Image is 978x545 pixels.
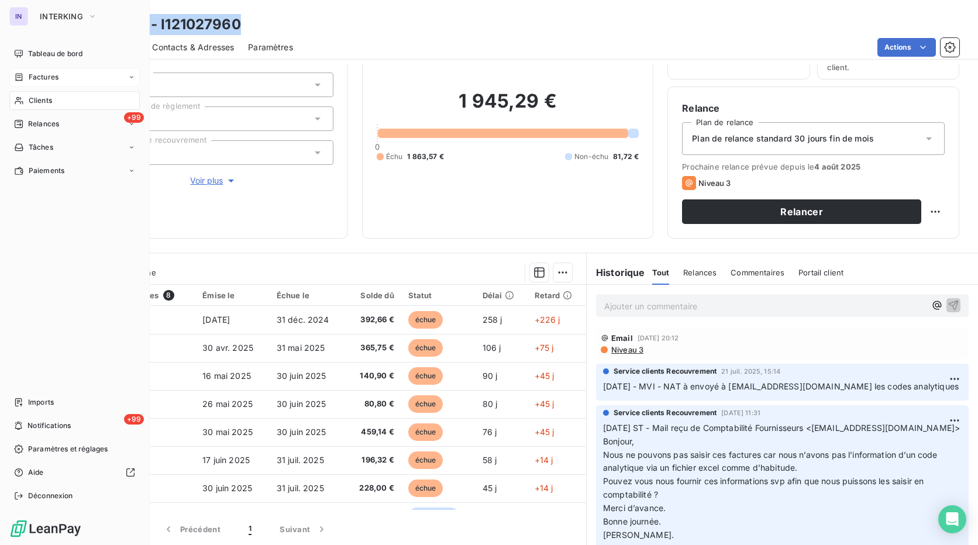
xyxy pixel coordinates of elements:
span: Nous ne pouvons pas saisir ces factures car nous n’avons pas l’information d’un code analytique v... [603,450,940,473]
span: Relances [683,268,717,277]
span: 30 avr. 2025 [202,343,253,353]
a: +99Relances [9,115,140,133]
span: 30 juin 2025 [202,483,252,493]
span: Tâches [29,142,53,153]
div: IN [9,7,28,26]
span: +226 j [535,315,560,325]
span: 140,90 € [353,370,394,382]
span: Bonne journée. [603,516,661,526]
span: [DATE] - MVI - NAT à envoyé à [EMAIL_ADDRESS][DOMAIN_NAME] les codes analytiques [603,381,959,391]
a: Factures [9,68,140,87]
span: échue [408,423,443,441]
div: Échue le [277,291,339,300]
span: Contacts & Adresses [152,42,234,53]
span: 26 mai 2025 [202,399,253,409]
h6: Relance [682,101,945,115]
span: +14 j [535,483,553,493]
span: échue [408,339,443,357]
span: Niveau 3 [610,345,643,354]
span: 4 août 2025 [814,162,860,171]
span: 196,32 € [353,454,394,466]
span: échue [408,311,443,329]
span: 21 juil. 2025, 15:14 [721,368,780,375]
div: Émise le [202,291,263,300]
a: Clients [9,91,140,110]
span: 81,72 € [613,151,639,162]
span: +75 j [535,343,554,353]
img: Logo LeanPay [9,519,82,538]
span: [DATE] 11:31 [721,409,760,416]
span: INTERKING [40,12,83,21]
a: Paiements [9,161,140,180]
span: échue [408,451,443,469]
span: +45 j [535,427,555,437]
span: non-échue [408,508,459,525]
span: [DATE] 20:12 [638,334,679,342]
span: 30 juin 2025 [277,427,326,437]
span: +45 j [535,399,555,409]
span: [DATE] [202,315,230,325]
span: 16 mai 2025 [202,371,251,381]
span: 258 j [483,315,502,325]
span: Paramètres [248,42,293,53]
span: Commentaires [731,268,784,277]
span: +99 [124,414,144,425]
span: Factures [29,72,58,82]
span: échue [408,395,443,413]
span: 365,75 € [353,342,394,354]
a: Aide [9,463,140,482]
div: Open Intercom Messenger [938,505,966,533]
span: 31 mai 2025 [277,343,325,353]
span: [DATE] ST - Mail reçu de Comptabilité Fournisseurs <[EMAIL_ADDRESS][DOMAIN_NAME]> Bonjour, [603,423,962,446]
span: Portail client [798,268,843,277]
span: +99 [124,112,144,123]
span: Non-échu [574,151,608,162]
span: Niveau 3 [698,178,731,188]
a: Paramètres et réglages [9,440,140,458]
span: 31 déc. 2024 [277,315,329,325]
h3: JUNIA - I121027960 [103,14,241,35]
button: 1 [235,517,266,541]
span: Voir plus [190,175,237,187]
span: 45 j [483,483,497,493]
span: Service clients Recouvrement [614,408,717,418]
div: Solde dû [353,291,394,300]
span: 30 mai 2025 [202,427,253,437]
span: Paiements [29,165,64,176]
span: Clients [29,95,52,106]
button: Voir plus [94,174,333,187]
span: [PERSON_NAME]. [603,530,674,540]
span: 459,14 € [353,426,394,438]
span: Imports [28,397,54,408]
button: Suivant [266,517,342,541]
span: 80 j [483,399,498,409]
span: 80,80 € [353,398,394,410]
div: Statut [408,291,469,300]
span: Tableau de bord [28,49,82,59]
span: 228,00 € [353,482,394,494]
span: Aide [28,467,44,478]
span: 0 [375,142,380,151]
span: Relances [28,119,59,129]
span: 1 [249,523,252,535]
span: Service clients Recouvrement [614,366,717,377]
span: 30 juin 2025 [277,399,326,409]
a: Imports [9,393,140,412]
h2: 1 945,29 € [377,89,639,125]
a: Tableau de bord [9,44,140,63]
h6: Historique [587,265,645,280]
span: 90 j [483,371,498,381]
span: Plan de relance standard 30 jours fin de mois [692,133,874,144]
span: 30 juin 2025 [277,371,326,381]
span: échue [408,480,443,497]
span: Pouvez vous nous fournir ces informations svp afin que nous puissons les saisir en comptabilité ? [603,476,926,499]
span: 31 juil. 2025 [277,455,324,465]
span: 8 [163,290,174,301]
span: Prochaine relance prévue depuis le [682,162,945,171]
span: 76 j [483,427,497,437]
button: Relancer [682,199,921,224]
span: Tout [652,268,670,277]
a: Tâches [9,138,140,157]
span: 106 j [483,343,501,353]
span: Email [611,333,633,343]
